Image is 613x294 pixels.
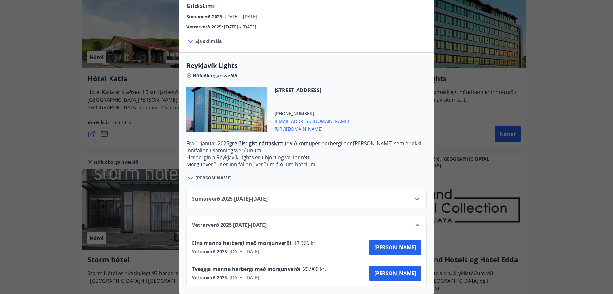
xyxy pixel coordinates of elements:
span: [DATE] - [DATE] [224,24,256,30]
span: Sjá skilmála [195,38,222,44]
span: Vetrarverð 2025 : [186,24,224,30]
span: [EMAIL_ADDRESS][DOMAIN_NAME] [275,117,349,124]
span: Höfuðborgarsvæðið [193,73,237,79]
span: [DATE] - [DATE] [225,13,257,20]
span: [STREET_ADDRESS] [275,87,349,94]
span: Gildistími [186,2,215,10]
span: [URL][DOMAIN_NAME] [275,124,349,132]
span: Sumarverð 2025 : [186,13,225,20]
span: Reykjavík Lights [186,61,427,70]
span: [PHONE_NUMBER] [275,110,349,117]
